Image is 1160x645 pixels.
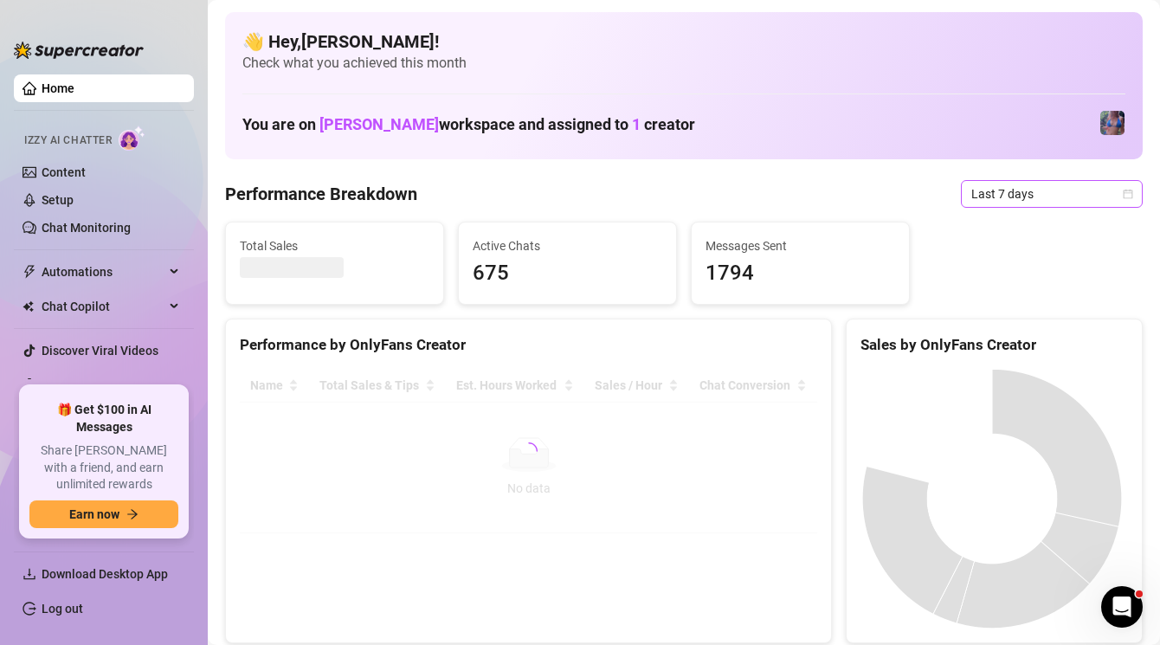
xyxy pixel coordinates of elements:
span: calendar [1123,189,1133,199]
h4: 👋 Hey, [PERSON_NAME] ! [242,29,1125,54]
span: Chat Copilot [42,293,164,320]
span: Earn now [69,507,119,521]
div: Sales by OnlyFans Creator [860,333,1128,357]
a: Chat Monitoring [42,221,131,235]
span: Share [PERSON_NAME] with a friend, and earn unlimited rewards [29,442,178,493]
span: Automations [42,258,164,286]
span: Check what you achieved this month [242,54,1125,73]
img: logo-BBDzfeDw.svg [14,42,144,59]
h4: Performance Breakdown [225,182,417,206]
a: Settings [42,378,87,392]
a: Home [42,81,74,95]
button: Earn nowarrow-right [29,500,178,528]
iframe: Intercom live chat [1101,586,1143,628]
span: 675 [473,257,662,290]
div: Performance by OnlyFans Creator [240,333,817,357]
img: Jaylie [1100,111,1125,135]
span: Total Sales [240,236,429,255]
img: Chat Copilot [23,300,34,313]
span: 🎁 Get $100 in AI Messages [29,402,178,435]
a: Content [42,165,86,179]
span: arrow-right [126,508,139,520]
span: Izzy AI Chatter [24,132,112,149]
a: Discover Viral Videos [42,344,158,358]
span: loading [519,442,538,461]
a: Log out [42,602,83,616]
span: Download Desktop App [42,567,168,581]
span: thunderbolt [23,265,36,279]
span: Active Chats [473,236,662,255]
span: 1794 [706,257,895,290]
span: Last 7 days [971,181,1132,207]
span: 1 [632,115,641,133]
h1: You are on workspace and assigned to creator [242,115,695,134]
a: Setup [42,193,74,207]
span: Messages Sent [706,236,895,255]
img: AI Chatter [119,126,145,151]
span: [PERSON_NAME] [319,115,439,133]
span: download [23,567,36,581]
